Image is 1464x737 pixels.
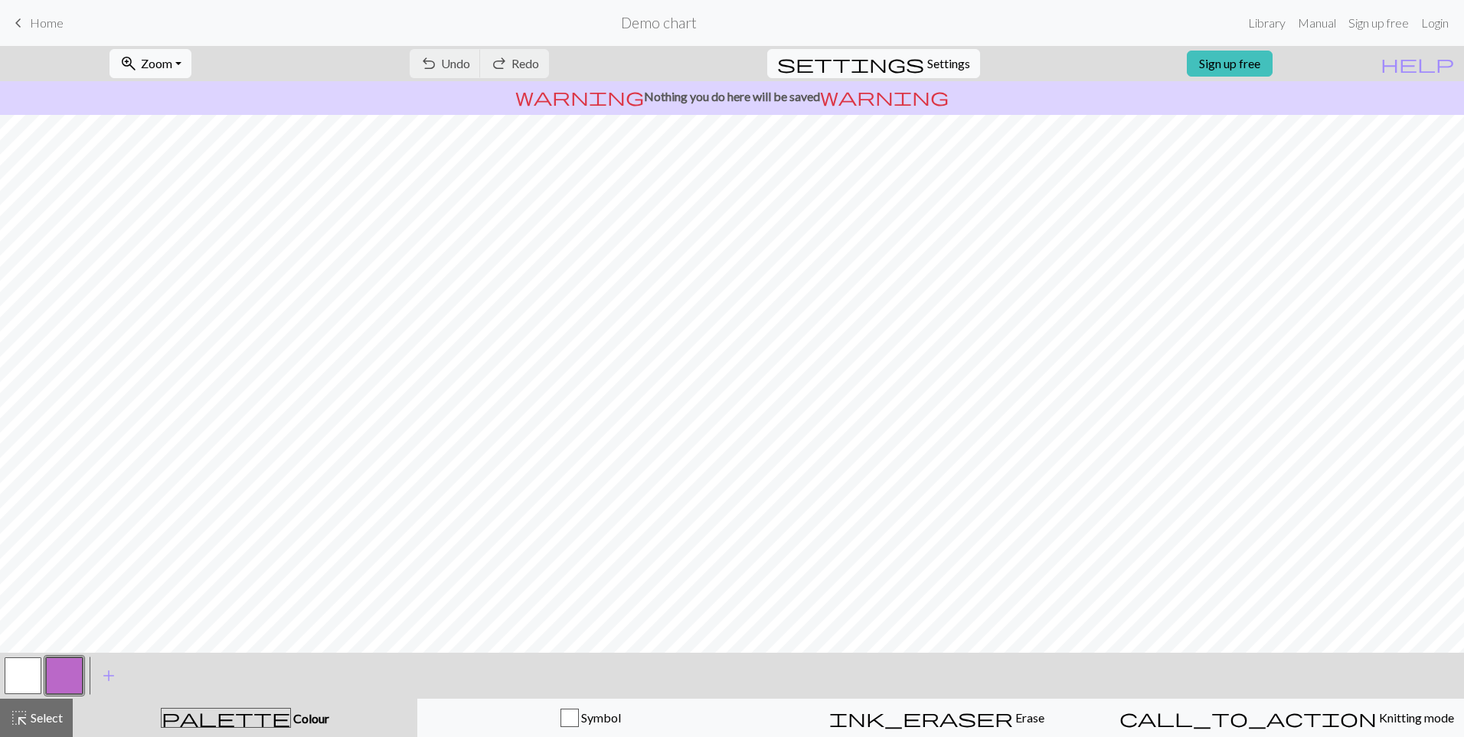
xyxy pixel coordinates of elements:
span: Settings [927,54,970,73]
span: settings [777,53,924,74]
span: zoom_in [119,53,138,74]
button: SettingsSettings [767,49,980,78]
span: Knitting mode [1377,710,1454,725]
a: Home [9,10,64,36]
span: palette [162,707,290,729]
p: Nothing you do here will be saved [6,87,1458,106]
span: add [100,665,118,686]
a: Sign up free [1187,51,1273,77]
span: Home [30,15,64,30]
span: Zoom [141,56,172,70]
a: Sign up free [1342,8,1415,38]
span: Colour [291,711,329,726]
span: warning [820,86,949,107]
span: highlight_alt [10,707,28,729]
span: warning [515,86,644,107]
span: help [1381,53,1454,74]
span: Symbol [579,710,621,725]
span: ink_eraser [829,707,1013,729]
i: Settings [777,54,924,73]
a: Library [1242,8,1292,38]
button: Symbol [417,699,763,737]
span: Select [28,710,63,725]
a: Login [1415,8,1455,38]
span: call_to_action [1119,707,1377,729]
button: Knitting mode [1109,699,1464,737]
button: Zoom [109,49,191,78]
a: Manual [1292,8,1342,38]
span: keyboard_arrow_left [9,12,28,34]
span: Erase [1013,710,1044,725]
button: Erase [763,699,1109,737]
button: Colour [73,699,417,737]
h2: Demo chart [621,14,697,31]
